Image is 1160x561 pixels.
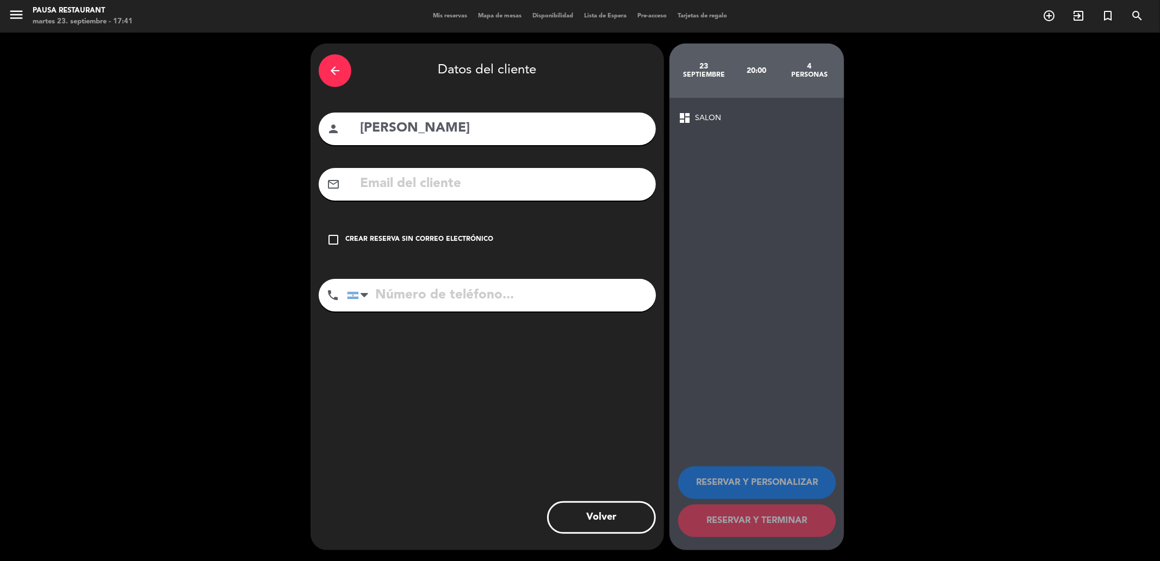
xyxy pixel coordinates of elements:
[347,279,656,311] input: Número de teléfono...
[359,173,648,195] input: Email del cliente
[678,111,691,124] span: dashboard
[579,13,632,19] span: Lista de Espera
[678,466,836,499] button: RESERVAR Y PERSONALIZAR
[319,52,656,90] div: Datos del cliente
[327,178,340,191] i: mail_outline
[348,279,373,311] div: Argentina: +54
[473,13,527,19] span: Mapa de mesas
[359,117,648,140] input: Nombre del cliente
[1131,9,1144,22] i: search
[527,13,579,19] span: Disponibilidad
[33,16,133,27] div: martes 23. septiembre - 17:41
[427,13,473,19] span: Mis reservas
[547,501,656,534] button: Volver
[8,7,24,23] i: menu
[1072,9,1085,22] i: exit_to_app
[678,504,836,537] button: RESERVAR Y TERMINAR
[695,112,721,124] span: SALON
[783,62,836,71] div: 4
[632,13,672,19] span: Pre-acceso
[1101,9,1114,22] i: turned_in_not
[328,64,342,77] i: arrow_back
[678,62,730,71] div: 23
[345,234,493,245] div: Crear reserva sin correo electrónico
[672,13,733,19] span: Tarjetas de regalo
[730,52,783,90] div: 20:00
[326,289,339,302] i: phone
[783,71,836,79] div: personas
[1043,9,1056,22] i: add_circle_outline
[327,122,340,135] i: person
[678,71,730,79] div: septiembre
[327,233,340,246] i: check_box_outline_blank
[8,7,24,27] button: menu
[33,5,133,16] div: Pausa Restaurant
